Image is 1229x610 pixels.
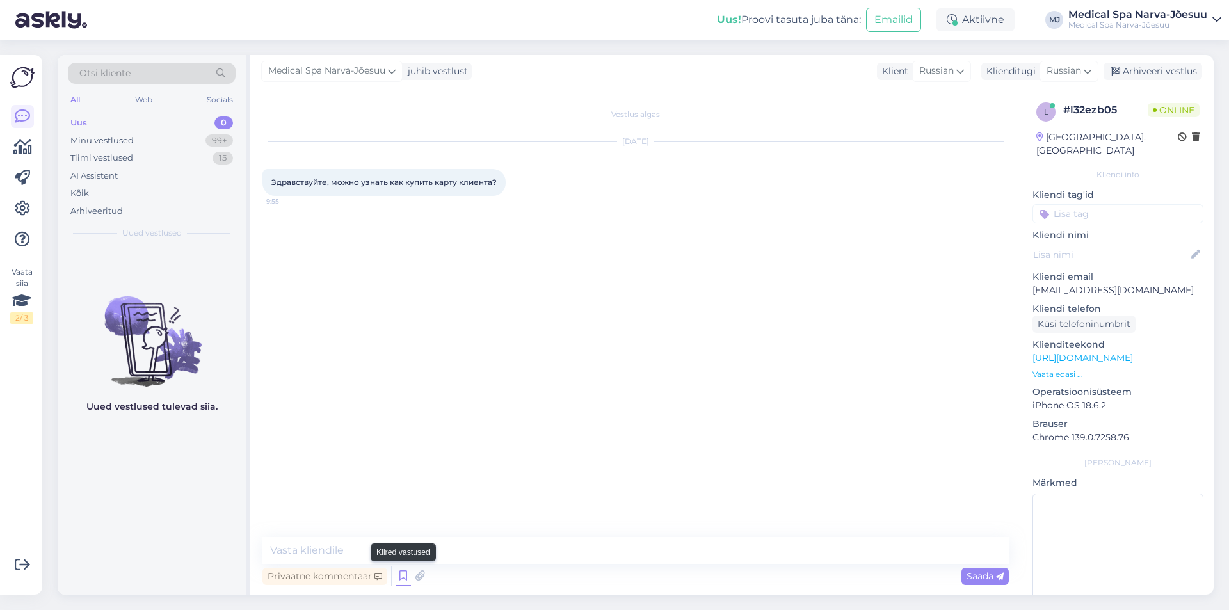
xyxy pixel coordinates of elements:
[70,187,89,200] div: Kõik
[214,116,233,129] div: 0
[79,67,131,80] span: Otsi kliente
[58,273,246,389] img: No chats
[68,92,83,108] div: All
[877,65,908,78] div: Klient
[1036,131,1178,157] div: [GEOGRAPHIC_DATA], [GEOGRAPHIC_DATA]
[1068,20,1207,30] div: Medical Spa Narva-Jõesuu
[266,197,314,206] span: 9:55
[1045,11,1063,29] div: MJ
[1032,457,1203,469] div: [PERSON_NAME]
[10,312,33,324] div: 2 / 3
[1044,107,1048,116] span: l
[205,134,233,147] div: 99+
[204,92,236,108] div: Socials
[936,8,1015,31] div: Aktiivne
[1063,102,1148,118] div: # l32ezb05
[1032,338,1203,351] p: Klienditeekond
[271,177,497,187] span: Здравствуйте, можно узнать как купить карту клиента?
[1032,229,1203,242] p: Kliendi nimi
[1047,64,1081,78] span: Russian
[376,547,430,558] small: Kiired vastused
[262,136,1009,147] div: [DATE]
[1148,103,1200,117] span: Online
[1032,169,1203,181] div: Kliendi info
[1032,369,1203,380] p: Vaata edasi ...
[70,134,134,147] div: Minu vestlused
[1032,270,1203,284] p: Kliendi email
[1032,417,1203,431] p: Brauser
[717,13,741,26] b: Uus!
[70,170,118,182] div: AI Assistent
[1068,10,1221,30] a: Medical Spa Narva-JõesuuMedical Spa Narva-Jõesuu
[866,8,921,32] button: Emailid
[967,570,1004,582] span: Saada
[1068,10,1207,20] div: Medical Spa Narva-Jõesuu
[1032,204,1203,223] input: Lisa tag
[1032,316,1136,333] div: Küsi telefoninumbrit
[981,65,1036,78] div: Klienditugi
[403,65,468,78] div: juhib vestlust
[10,266,33,324] div: Vaata siia
[268,64,385,78] span: Medical Spa Narva-Jõesuu
[133,92,155,108] div: Web
[1032,188,1203,202] p: Kliendi tag'id
[262,109,1009,120] div: Vestlus algas
[919,64,954,78] span: Russian
[1032,476,1203,490] p: Märkmed
[213,152,233,165] div: 15
[1032,385,1203,399] p: Operatsioonisüsteem
[70,205,123,218] div: Arhiveeritud
[1032,399,1203,412] p: iPhone OS 18.6.2
[70,152,133,165] div: Tiimi vestlused
[1032,302,1203,316] p: Kliendi telefon
[70,116,87,129] div: Uus
[1033,248,1189,262] input: Lisa nimi
[10,65,35,90] img: Askly Logo
[122,227,182,239] span: Uued vestlused
[86,400,218,413] p: Uued vestlused tulevad siia.
[1032,352,1133,364] a: [URL][DOMAIN_NAME]
[1032,284,1203,297] p: [EMAIL_ADDRESS][DOMAIN_NAME]
[1104,63,1202,80] div: Arhiveeri vestlus
[717,12,861,28] div: Proovi tasuta juba täna:
[1032,431,1203,444] p: Chrome 139.0.7258.76
[262,568,387,585] div: Privaatne kommentaar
